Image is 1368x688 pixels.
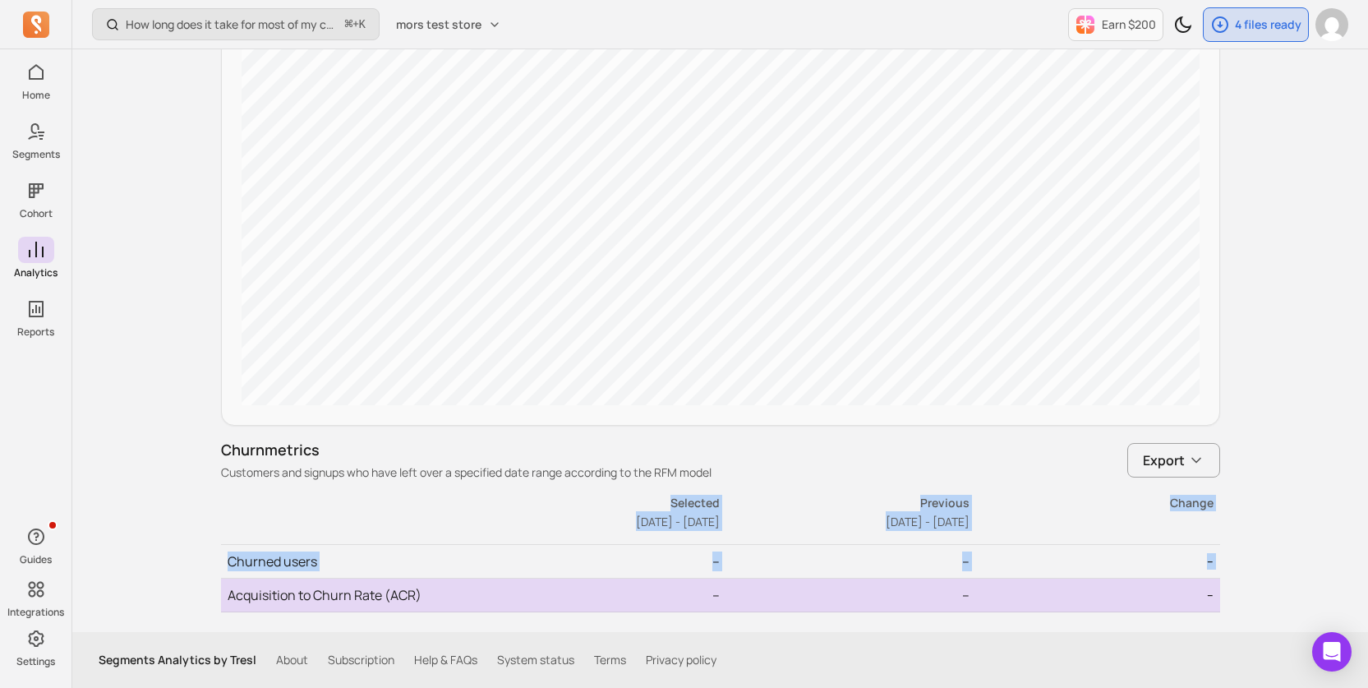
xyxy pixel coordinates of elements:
[1143,450,1185,470] span: Export
[359,18,366,31] kbd: K
[721,545,970,579] td: --
[1235,16,1301,33] p: 4 files ready
[221,439,712,461] p: Churn metrics
[1167,8,1200,41] button: Toggle dark mode
[1207,587,1214,603] span: --
[20,207,53,220] p: Cohort
[472,495,720,511] p: Selected
[328,652,394,668] a: Subscription
[14,266,58,279] p: Analytics
[1315,8,1348,41] img: avatar
[646,652,716,668] a: Privacy policy
[16,655,55,668] p: Settings
[221,464,712,481] p: Customers and signups who have left over a specified date range according to the RFM model
[721,495,970,511] p: Previous
[344,15,353,35] kbd: ⌘
[126,16,339,33] p: How long does it take for most of my customers to buy again?
[99,652,256,668] p: Segments Analytics by Tresl
[1312,632,1352,672] div: Open Intercom Messenger
[17,326,54,339] p: Reports
[92,8,380,40] button: How long does it take for most of my customers to buy again?⌘+K
[1127,443,1220,478] button: Export
[18,520,54,570] button: Guides
[1203,7,1309,42] button: 4 files ready
[636,514,720,529] span: [DATE] - [DATE]
[221,545,471,579] td: Churned users
[345,16,366,33] span: +
[22,89,50,102] p: Home
[886,514,970,529] span: [DATE] - [DATE]
[12,148,60,161] p: Segments
[396,16,481,33] span: mors test store
[594,652,626,668] a: Terms
[1207,553,1214,570] span: --
[221,579,471,612] td: Acquisition to Churn Rate (ACR)
[497,652,574,668] a: System status
[971,495,1214,511] p: Change
[20,553,52,566] p: Guides
[1102,16,1156,33] p: Earn $200
[721,579,970,612] td: --
[386,10,511,39] button: mors test store
[276,652,308,668] a: About
[471,545,721,579] td: --
[414,652,477,668] a: Help & FAQs
[1068,8,1163,41] button: Earn $200
[7,606,64,619] p: Integrations
[471,579,721,612] td: --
